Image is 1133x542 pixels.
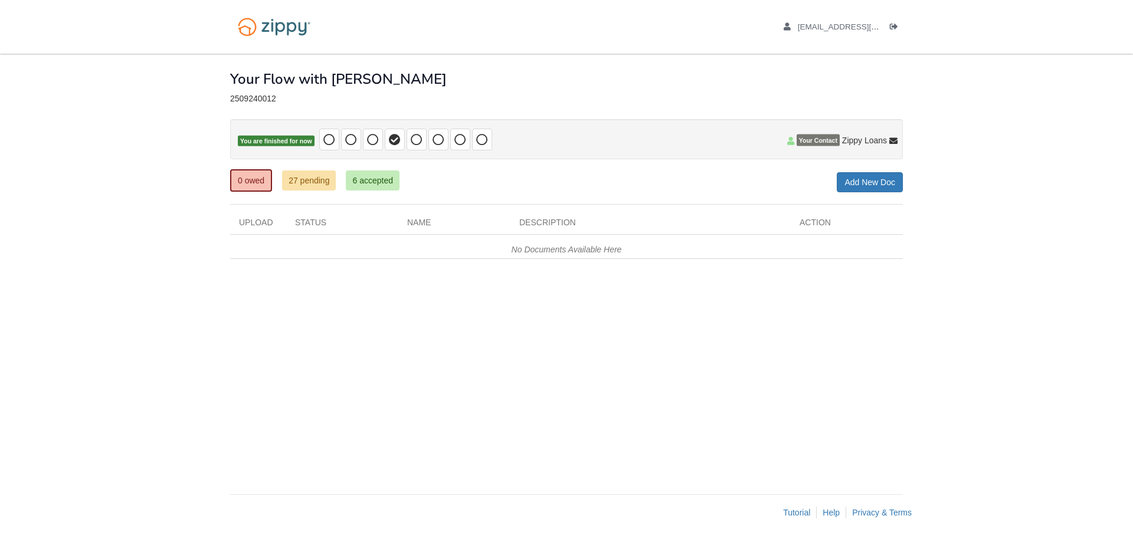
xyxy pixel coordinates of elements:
[230,169,272,192] a: 0 owed
[230,71,447,87] h1: Your Flow with [PERSON_NAME]
[842,134,887,146] span: Zippy Loans
[230,216,286,234] div: Upload
[510,216,791,234] div: Description
[230,94,903,104] div: 2509240012
[890,22,903,34] a: Log out
[230,12,318,42] img: Logo
[346,170,400,190] a: 6 accepted
[783,508,810,517] a: Tutorial
[784,22,933,34] a: edit profile
[282,170,336,190] a: 27 pending
[823,508,840,517] a: Help
[791,216,903,234] div: Action
[398,216,510,234] div: Name
[852,508,912,517] a: Privacy & Terms
[837,172,903,192] a: Add New Doc
[238,136,315,147] span: You are finished for now
[798,22,933,31] span: irving_jr99@hotmail.com
[797,134,840,146] span: Your Contact
[512,245,622,254] em: No Documents Available Here
[286,216,398,234] div: Status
